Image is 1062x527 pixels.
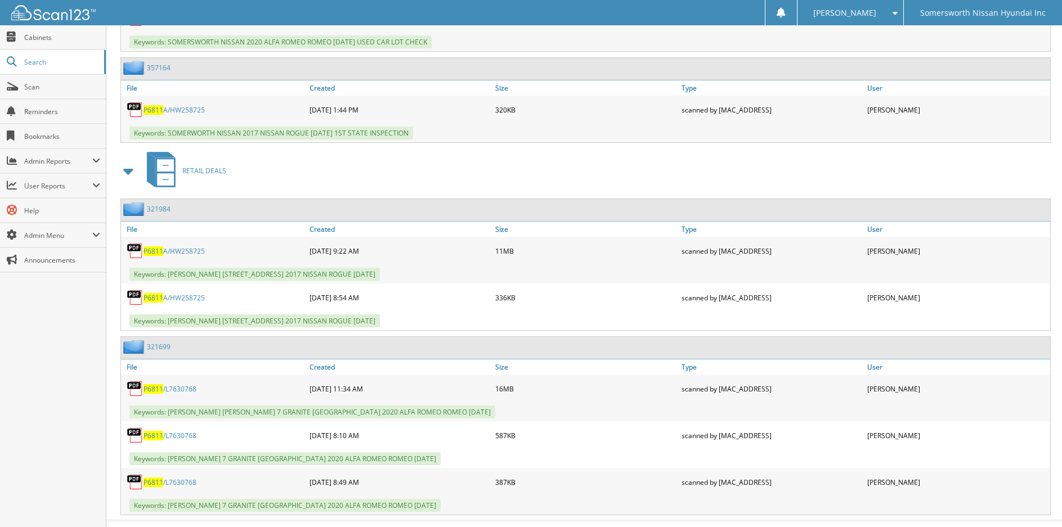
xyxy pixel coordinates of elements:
[144,293,163,303] span: P6811
[307,424,492,447] div: [DATE] 8:10 AM
[24,57,98,67] span: Search
[307,359,492,375] a: Created
[492,222,678,237] a: Size
[679,286,864,309] div: scanned by [MAC_ADDRESS]
[24,231,92,240] span: Admin Menu
[11,5,96,20] img: scan123-logo-white.svg
[24,206,100,215] span: Help
[679,377,864,400] div: scanned by [MAC_ADDRESS]
[129,314,380,327] span: Keywords: [PERSON_NAME] [STREET_ADDRESS] 2017 NISSAN ROGUE [DATE]
[864,359,1050,375] a: User
[127,474,144,490] img: PDF.png
[492,471,678,493] div: 387KB
[140,148,226,193] a: RETAIL DEALS
[864,286,1050,309] div: [PERSON_NAME]
[679,80,864,96] a: Type
[144,431,163,440] span: P6811
[679,222,864,237] a: Type
[307,98,492,121] div: [DATE] 1:44 PM
[129,268,380,281] span: Keywords: [PERSON_NAME] [STREET_ADDRESS] 2017 NISSAN ROGUE [DATE]
[679,424,864,447] div: scanned by [MAC_ADDRESS]
[864,240,1050,262] div: [PERSON_NAME]
[123,61,147,75] img: folder2.png
[492,424,678,447] div: 587KB
[144,478,196,487] a: P6811/L7630768
[144,384,196,394] a: P6811/L7630768
[144,431,196,440] a: P6811/L7630768
[24,255,100,265] span: Announcements
[679,359,864,375] a: Type
[24,82,100,92] span: Scan
[307,80,492,96] a: Created
[24,132,100,141] span: Bookmarks
[24,156,92,166] span: Admin Reports
[129,406,495,418] span: Keywords: [PERSON_NAME] [PERSON_NAME] 7 GRANITE [GEOGRAPHIC_DATA] 2020 ALFA ROMEO ROMEO [DATE]
[129,452,441,465] span: Keywords: [PERSON_NAME] 7 GRANITE [GEOGRAPHIC_DATA] 2020 ALFA ROMEO ROMEO [DATE]
[144,384,163,394] span: P6811
[679,240,864,262] div: scanned by [MAC_ADDRESS]
[121,359,307,375] a: File
[127,380,144,397] img: PDF.png
[123,202,147,216] img: folder2.png
[307,471,492,493] div: [DATE] 8:49 AM
[864,471,1050,493] div: [PERSON_NAME]
[121,80,307,96] a: File
[813,10,876,16] span: [PERSON_NAME]
[492,377,678,400] div: 16MB
[129,127,413,139] span: Keywords: SOMERWORTH NISSAN 2017 NISSAN ROGUE [DATE] 1ST STATE INSPECTION
[127,101,144,118] img: PDF.png
[129,35,432,48] span: Keywords: SOMERSWORTH NISSAN 2020 ALFA ROMEO ROMEO [DATE] USED CAR LOT CHECK
[127,289,144,306] img: PDF.png
[307,222,492,237] a: Created
[24,33,100,42] span: Cabinets
[144,246,205,256] a: P6811A/HW258725
[127,242,144,259] img: PDF.png
[492,98,678,121] div: 320KB
[129,499,441,512] span: Keywords: [PERSON_NAME] 7 GRANITE [GEOGRAPHIC_DATA] 2020 ALFA ROMEO ROMEO [DATE]
[864,80,1050,96] a: User
[679,98,864,121] div: scanned by [MAC_ADDRESS]
[144,105,205,115] a: P6811A/HW258725
[144,246,163,256] span: P6811
[144,293,205,303] a: P6811A/HW258725
[1006,473,1062,527] iframe: Chat Widget
[144,478,163,487] span: P6811
[307,286,492,309] div: [DATE] 8:54 AM
[864,222,1050,237] a: User
[147,204,171,214] a: 321984
[920,10,1046,16] span: Somersworth Nissan Hyundai Inc
[864,377,1050,400] div: [PERSON_NAME]
[492,286,678,309] div: 336KB
[492,80,678,96] a: Size
[147,63,171,73] a: 357164
[679,471,864,493] div: scanned by [MAC_ADDRESS]
[144,105,163,115] span: P6811
[492,240,678,262] div: 11MB
[182,166,226,175] span: RETAIL DEALS
[121,222,307,237] a: File
[24,181,92,191] span: User Reports
[123,340,147,354] img: folder2.png
[307,240,492,262] div: [DATE] 9:22 AM
[492,359,678,375] a: Size
[864,98,1050,121] div: [PERSON_NAME]
[864,424,1050,447] div: [PERSON_NAME]
[24,107,100,116] span: Reminders
[127,427,144,444] img: PDF.png
[147,342,171,352] a: 321699
[307,377,492,400] div: [DATE] 11:34 AM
